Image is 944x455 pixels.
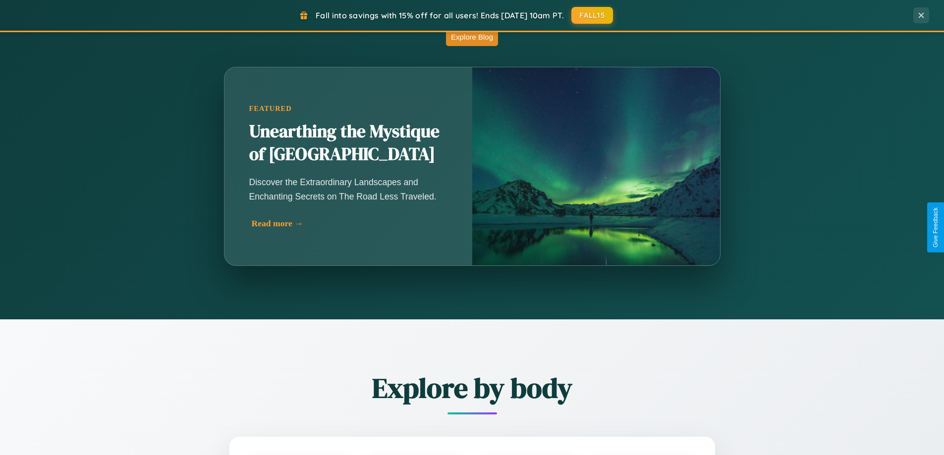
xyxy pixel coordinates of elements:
[446,28,498,46] button: Explore Blog
[252,218,450,229] div: Read more →
[316,10,564,20] span: Fall into savings with 15% off for all users! Ends [DATE] 10am PT.
[932,207,939,248] div: Give Feedback
[249,104,447,113] div: Featured
[249,120,447,166] h2: Unearthing the Mystique of [GEOGRAPHIC_DATA]
[249,175,447,203] p: Discover the Extraordinary Landscapes and Enchanting Secrets on The Road Less Traveled.
[175,369,770,407] h2: Explore by body
[571,7,613,24] button: FALL15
